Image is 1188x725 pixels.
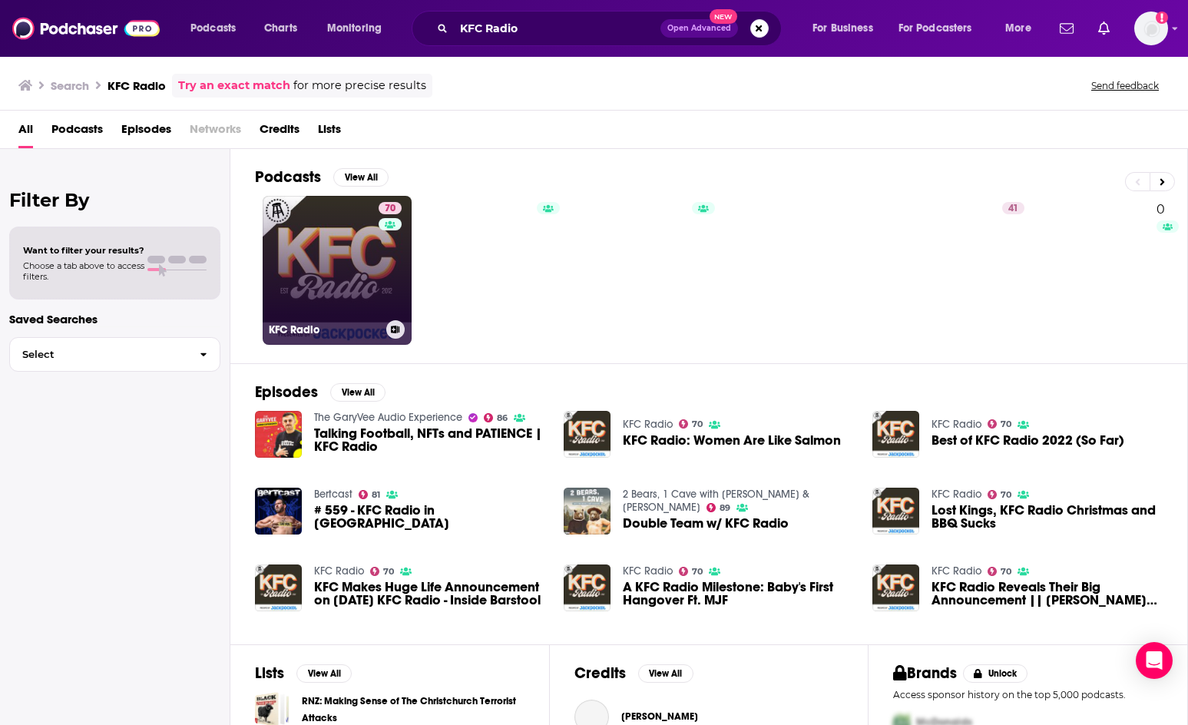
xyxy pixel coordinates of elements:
span: 70 [692,568,703,575]
button: View All [333,168,389,187]
button: Unlock [963,664,1028,683]
div: 0 [1157,202,1180,339]
a: Credits [260,117,299,148]
span: KFC Makes Huge Life Announcement on [DATE] KFC Radio - Inside Barstool [314,581,545,607]
a: Talking Football, NFTs and PATIENCE | KFC Radio [314,427,545,453]
a: Bertcast [314,488,352,501]
a: 70 [370,567,395,576]
a: A KFC Radio Milestone: Baby's First Hangover Ft. MJF [623,581,854,607]
img: KFC Radio Reveals Their Big Announcement || Brittany Schmitt Interview [872,564,919,611]
button: open menu [802,16,892,41]
span: [PERSON_NAME] [621,710,698,723]
span: Podcasts [190,18,236,39]
span: 70 [385,201,395,217]
a: 2 Bears, 1 Cave with Tom Segura & Bert Kreischer [623,488,809,514]
a: PodcastsView All [255,167,389,187]
span: 70 [1001,421,1011,428]
a: Lists [318,117,341,148]
span: 70 [1001,492,1011,498]
button: open menu [994,16,1051,41]
button: Send feedback [1087,79,1163,92]
img: Talking Football, NFTs and PATIENCE | KFC Radio [255,411,302,458]
a: Try an exact match [178,77,290,94]
a: KFC Makes Huge Life Announcement on Today’s KFC Radio - Inside Barstool [314,581,545,607]
span: Open Advanced [667,25,731,32]
span: 70 [383,568,394,575]
span: More [1005,18,1031,39]
a: CreditsView All [574,664,693,683]
a: KFC Radio [932,488,981,501]
svg: Add a profile image [1156,12,1168,24]
a: 70 [679,419,703,429]
div: Search podcasts, credits, & more... [426,11,796,46]
img: Podchaser - Follow, Share and Rate Podcasts [12,14,160,43]
a: Charts [254,16,306,41]
a: The GaryVee Audio Experience [314,411,462,424]
span: Choose a tab above to access filters. [23,260,144,282]
span: Select [10,349,187,359]
a: 70 [379,202,402,214]
span: KFC Radio: Women Are Like Salmon [623,434,841,447]
a: Double Team w/ KFC Radio [623,517,789,530]
img: User Profile [1134,12,1168,45]
span: 70 [692,421,703,428]
a: Episodes [121,117,171,148]
a: All [18,117,33,148]
span: Monitoring [327,18,382,39]
a: KFC Radio: Women Are Like Salmon [564,411,611,458]
h3: KFC Radio [269,323,380,336]
button: View All [638,664,693,683]
img: Double Team w/ KFC Radio [564,488,611,535]
a: KFC Radio [314,564,364,578]
a: 70KFC Radio [263,196,412,345]
button: View All [296,664,352,683]
a: Podcasts [51,117,103,148]
p: Saved Searches [9,312,220,326]
span: 70 [1001,568,1011,575]
span: 81 [372,492,380,498]
h3: Search [51,78,89,93]
span: For Business [812,18,873,39]
button: View All [330,383,386,402]
span: 41 [1008,201,1018,217]
a: KFC Radio Reveals Their Big Announcement || Brittany Schmitt Interview [932,581,1163,607]
span: New [710,9,737,24]
a: A KFC Radio Milestone: Baby's First Hangover Ft. MJF [564,564,611,611]
img: # 559 - KFC Radio in Amsterdam [255,488,302,535]
a: 41 [1002,202,1024,214]
h2: Lists [255,664,284,683]
a: KFC Radio [932,418,981,431]
a: KFC Radio [623,564,673,578]
a: 0 [1037,196,1186,345]
button: Open AdvancedNew [660,19,738,38]
a: 70 [988,490,1012,499]
h2: Filter By [9,189,220,211]
span: 89 [720,505,730,511]
span: Lost Kings, KFC Radio Christmas and BBQ Sucks [932,504,1163,530]
a: 86 [484,413,508,422]
img: Lost Kings, KFC Radio Christmas and BBQ Sucks [872,488,919,535]
button: open menu [889,16,994,41]
span: Best of KFC Radio 2022 (So Far) [932,434,1124,447]
a: 70 [988,567,1012,576]
h2: Credits [574,664,626,683]
a: Best of KFC Radio 2022 (So Far) [872,411,919,458]
div: Open Intercom Messenger [1136,642,1173,679]
img: KFC Makes Huge Life Announcement on Today’s KFC Radio - Inside Barstool [255,564,302,611]
a: Show notifications dropdown [1092,15,1116,41]
a: 70 [679,567,703,576]
a: # 559 - KFC Radio in Amsterdam [314,504,545,530]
